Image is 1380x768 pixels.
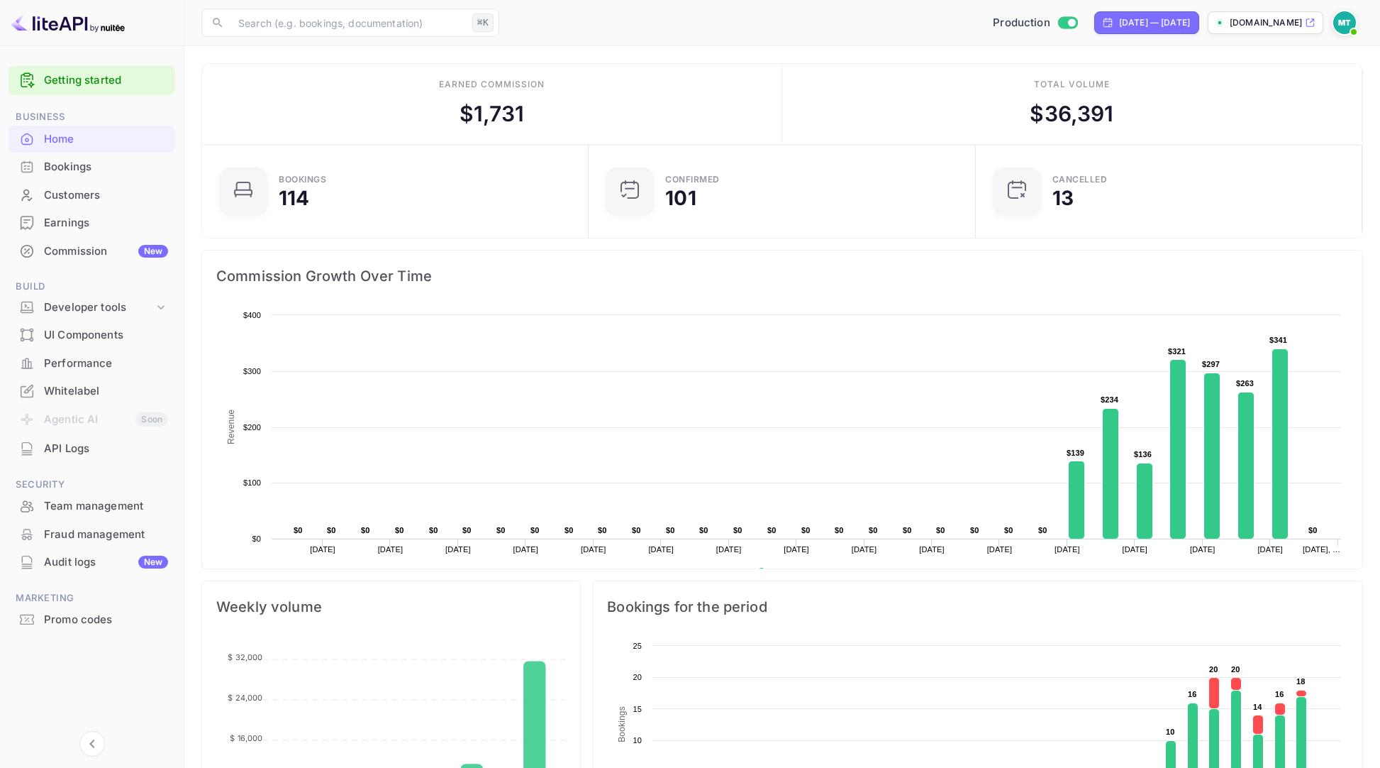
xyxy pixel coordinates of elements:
[216,265,1348,287] span: Commission Growth Over Time
[987,15,1083,31] div: Switch to Sandbox mode
[226,410,236,444] text: Revenue
[530,526,540,534] text: $0
[9,109,175,125] span: Business
[9,493,175,520] div: Team management
[44,383,168,400] div: Whitelabel
[9,279,175,295] span: Build
[9,238,175,264] a: CommissionNew
[1202,360,1220,368] text: $297
[9,350,175,376] a: Performance
[987,545,1013,554] text: [DATE]
[79,731,105,757] button: Collapse navigation
[1166,728,1175,736] text: 10
[9,521,175,549] div: Fraud management
[767,526,777,534] text: $0
[733,526,742,534] text: $0
[9,591,175,606] span: Marketing
[1231,665,1240,674] text: 20
[1055,545,1080,554] text: [DATE]
[1303,545,1340,554] text: [DATE], …
[1275,690,1284,698] text: 16
[784,545,809,554] text: [DATE]
[936,526,945,534] text: $0
[44,215,168,231] div: Earnings
[801,526,811,534] text: $0
[9,295,175,320] div: Developer tools
[395,526,404,534] text: $0
[9,435,175,461] a: API Logs
[439,78,544,91] div: Earned commission
[1052,175,1108,184] div: CANCELLED
[496,526,506,534] text: $0
[1333,11,1356,34] img: Marcin Teodoru
[9,378,175,404] a: Whitelabel
[44,187,168,204] div: Customers
[9,66,175,95] div: Getting started
[44,159,168,175] div: Bookings
[9,493,175,519] a: Team management
[44,554,168,571] div: Audit logs
[1168,347,1186,356] text: $321
[598,526,607,534] text: $0
[633,673,642,681] text: 20
[44,612,168,628] div: Promo codes
[44,498,168,515] div: Team management
[230,9,467,37] input: Search (e.g. bookings, documentation)
[44,356,168,372] div: Performance
[9,238,175,265] div: CommissionNew
[665,175,720,184] div: Confirmed
[44,300,154,316] div: Developer tools
[228,693,262,703] tspan: $ 24,000
[279,175,326,184] div: Bookings
[771,568,807,578] text: Revenue
[1052,188,1074,208] div: 13
[607,596,1348,618] span: Bookings for the period
[699,526,708,534] text: $0
[581,545,606,554] text: [DATE]
[445,545,471,554] text: [DATE]
[138,556,168,569] div: New
[44,527,168,543] div: Fraud management
[429,526,438,534] text: $0
[1190,545,1215,554] text: [DATE]
[9,182,175,208] a: Customers
[9,322,175,348] a: UI Components
[9,322,175,349] div: UI Components
[361,526,370,534] text: $0
[1308,526,1318,534] text: $0
[633,705,642,713] text: 15
[378,545,404,554] text: [DATE]
[993,15,1050,31] span: Production
[1296,677,1306,686] text: 18
[9,209,175,236] a: Earnings
[138,245,168,258] div: New
[243,311,261,319] text: $400
[9,549,175,575] a: Audit logsNew
[9,182,175,209] div: Customers
[1269,336,1287,344] text: $341
[1230,16,1302,29] p: [DOMAIN_NAME]
[252,534,261,543] text: $0
[869,526,878,534] text: $0
[633,642,642,650] text: 25
[648,545,674,554] text: [DATE]
[1101,395,1119,404] text: $234
[617,706,627,742] text: Bookings
[243,367,261,375] text: $300
[44,441,168,457] div: API Logs
[9,435,175,463] div: API Logs
[9,477,175,493] span: Security
[919,545,945,554] text: [DATE]
[1030,98,1113,130] div: $ 36,391
[9,606,175,632] a: Promo codes
[1004,526,1013,534] text: $0
[564,526,574,534] text: $0
[9,350,175,378] div: Performance
[9,606,175,634] div: Promo codes
[1236,379,1254,388] text: $263
[460,98,525,130] div: $ 1,731
[44,131,168,148] div: Home
[665,188,696,208] div: 101
[9,378,175,405] div: Whitelabel
[1067,449,1084,457] text: $139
